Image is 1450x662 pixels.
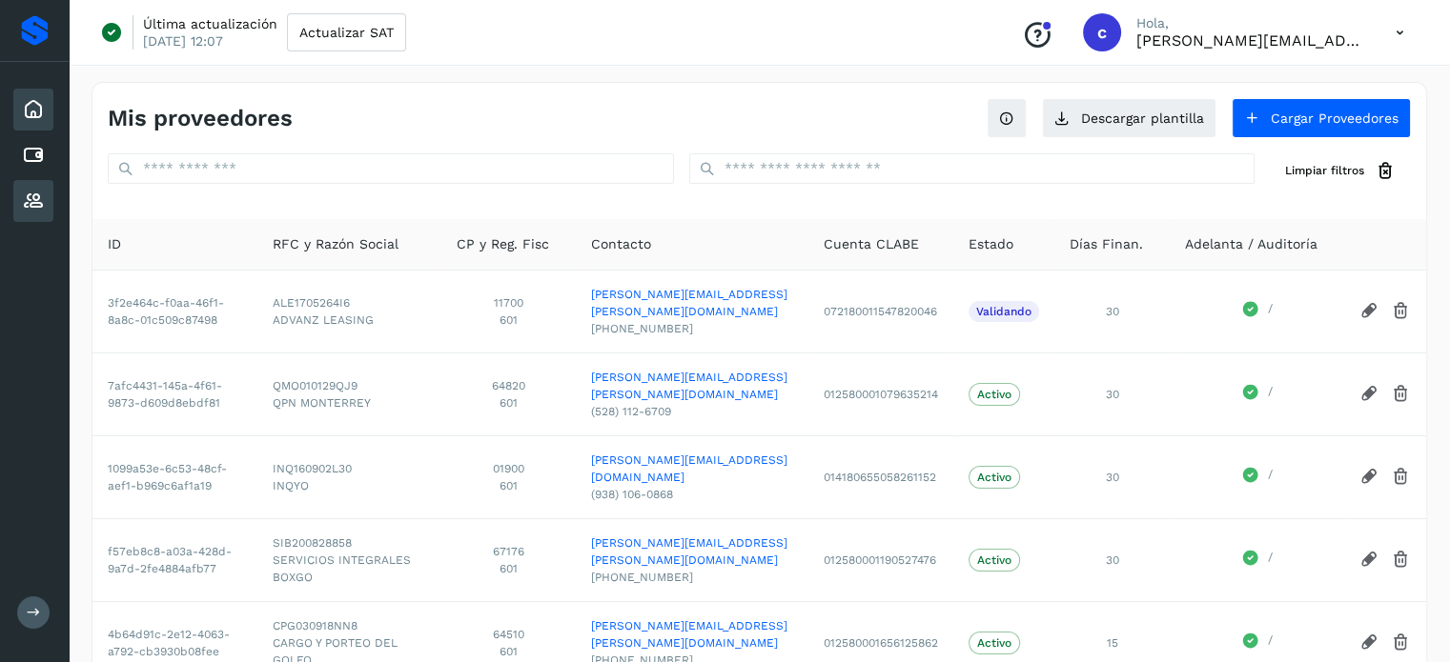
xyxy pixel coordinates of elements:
[591,451,793,486] a: [PERSON_NAME][EMAIL_ADDRESS][DOMAIN_NAME]
[1185,632,1329,654] div: /
[591,569,793,586] span: [PHONE_NUMBER]
[143,15,277,32] p: Última actualización
[808,435,953,518] td: 014180655058261152
[457,643,561,660] span: 601
[299,26,394,39] span: Actualizar SAT
[108,234,121,254] span: ID
[1042,98,1216,138] button: Descargar plantilla
[1105,305,1118,318] span: 30
[273,311,426,329] span: ADVANZ LEASING
[457,394,561,411] span: 601
[273,477,426,494] span: INQYO
[143,32,223,50] p: [DATE] 12:07
[1185,549,1329,572] div: /
[92,435,257,518] td: 1099a53e-6c53-48cf-aef1-b969c6af1a19
[457,234,549,254] span: CP y Reg. Fisc
[457,477,561,494] span: 601
[457,626,561,643] span: 64510
[1105,388,1118,401] span: 30
[92,518,257,601] td: f57eb8c8-a03a-428d-9a7d-2fe4884afb77
[1105,471,1118,484] span: 30
[1270,153,1411,189] button: Limpiar filtros
[591,369,793,403] a: [PERSON_NAME][EMAIL_ADDRESS][PERSON_NAME][DOMAIN_NAME]
[977,553,1011,567] p: Activo
[287,13,406,51] button: Actualizar SAT
[1185,466,1329,489] div: /
[591,286,793,320] a: [PERSON_NAME][EMAIL_ADDRESS][PERSON_NAME][DOMAIN_NAME]
[273,234,398,254] span: RFC y Razón Social
[457,460,561,477] span: 01900
[969,234,1013,254] span: Estado
[273,394,426,411] span: QPN MONTERREY
[591,486,793,503] span: (938) 106-0868
[273,534,426,552] span: SIB200828858
[1285,162,1364,179] span: Limpiar filtros
[976,305,1031,318] p: Validando
[824,234,919,254] span: Cuenta CLABE
[273,377,426,394] span: QMO010129QJ9
[457,377,561,394] span: 64820
[1136,31,1365,50] p: carlos.pacheco@merq.com.mx
[273,460,426,477] span: INQ160902L30
[1106,636,1117,650] span: 15
[457,543,561,560] span: 67176
[92,270,257,352] td: 3f2e464c-f0aa-46f1-8a8c-01c509c87498
[1232,98,1411,138] button: Cargar Proveedores
[591,234,651,254] span: Contacto
[1070,234,1143,254] span: Días Finan.
[273,552,426,586] span: SERVICIOS INTEGRALES BOXGO
[13,89,53,130] div: Inicio
[1185,234,1317,254] span: Adelanta / Auditoría
[808,518,953,601] td: 012580001190527476
[808,352,953,435] td: 012580001079635214
[808,270,953,352] td: 072180011547820046
[591,617,793,652] a: [PERSON_NAME][EMAIL_ADDRESS][PERSON_NAME][DOMAIN_NAME]
[13,134,53,176] div: Cuentas por pagar
[977,388,1011,401] p: Activo
[591,403,793,420] span: (528) 112-6709
[977,471,1011,484] p: Activo
[13,180,53,222] div: Proveedores
[457,294,561,311] span: 11700
[457,560,561,577] span: 601
[591,534,793,569] a: [PERSON_NAME][EMAIL_ADDRESS][PERSON_NAME][DOMAIN_NAME]
[92,352,257,435] td: 7afc4431-145a-4f61-9873-d609d8ebdf81
[1185,383,1329,406] div: /
[591,320,793,337] span: [PHONE_NUMBER]
[457,311,561,329] span: 601
[108,105,293,132] h4: Mis proveedores
[273,294,426,311] span: ALE1705264I6
[977,636,1011,650] p: Activo
[1185,300,1329,323] div: /
[1136,15,1365,31] p: Hola,
[1105,553,1118,567] span: 30
[273,617,426,634] span: CPG030918NN8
